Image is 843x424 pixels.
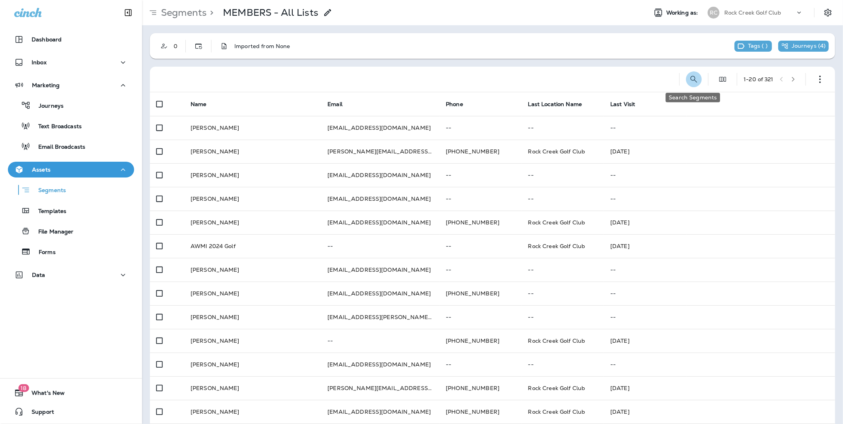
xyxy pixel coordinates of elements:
[184,234,321,258] td: AWMI 2024 Golf
[446,172,515,178] p: --
[184,140,321,163] td: [PERSON_NAME]
[528,267,598,273] p: --
[321,187,439,211] td: [EMAIL_ADDRESS][DOMAIN_NAME]
[234,43,290,49] p: Imported from None
[748,43,768,50] p: Tags ( )
[446,125,515,131] p: --
[715,71,731,87] button: Edit Fields
[117,5,139,21] button: Collapse Sidebar
[8,181,134,198] button: Segments
[610,172,829,178] p: --
[184,211,321,234] td: [PERSON_NAME]
[321,353,439,376] td: [EMAIL_ADDRESS][DOMAIN_NAME]
[8,162,134,177] button: Assets
[172,43,185,49] div: 0
[184,282,321,305] td: [PERSON_NAME]
[724,9,781,16] p: Rock Creek Golf Club
[184,163,321,187] td: [PERSON_NAME]
[8,404,134,420] button: Support
[156,38,172,54] button: Customer Only
[522,329,604,353] td: Rock Creek Golf Club
[321,258,439,282] td: [EMAIL_ADDRESS][DOMAIN_NAME]
[439,211,522,234] td: [PHONE_NUMBER]
[8,97,134,114] button: Journeys
[604,140,835,163] td: [DATE]
[327,338,433,344] p: --
[8,77,134,93] button: Marketing
[8,118,134,134] button: Text Broadcasts
[686,71,702,87] button: Search Segments
[8,385,134,401] button: 18What's New
[321,305,439,329] td: [EMAIL_ADDRESS][PERSON_NAME][DOMAIN_NAME]
[18,384,29,392] span: 18
[604,234,835,258] td: [DATE]
[528,101,582,108] span: Last Location Name
[8,202,134,219] button: Templates
[666,9,700,16] span: Working as:
[528,196,598,202] p: --
[446,361,515,368] p: --
[439,282,522,305] td: [PHONE_NUMBER]
[744,76,774,82] div: 1 - 20 of 321
[32,82,60,88] p: Marketing
[30,187,66,195] p: Segments
[321,376,439,400] td: [PERSON_NAME][EMAIL_ADDRESS][DOMAIN_NAME]
[8,243,134,260] button: Forms
[321,211,439,234] td: [EMAIL_ADDRESS][DOMAIN_NAME]
[604,376,835,400] td: [DATE]
[184,116,321,140] td: [PERSON_NAME]
[321,400,439,424] td: [EMAIL_ADDRESS][DOMAIN_NAME]
[30,123,82,131] p: Text Broadcasts
[522,234,604,258] td: Rock Creek Golf Club
[327,243,433,249] p: --
[522,376,604,400] td: Rock Creek Golf Club
[610,361,829,368] p: --
[604,400,835,424] td: [DATE]
[610,290,829,297] p: --
[522,140,604,163] td: Rock Creek Golf Club
[32,166,50,173] p: Assets
[610,314,829,320] p: --
[158,7,207,19] p: Segments
[610,267,829,273] p: --
[216,38,232,54] button: Description
[24,390,65,399] span: What's New
[821,6,835,20] button: Settings
[207,7,213,19] p: >
[327,101,342,108] span: Email
[191,38,206,54] button: Dynamic
[446,314,515,320] p: --
[223,7,318,19] p: MEMBERS - All Lists
[184,187,321,211] td: [PERSON_NAME]
[610,101,635,108] span: Last Visit
[446,267,515,273] p: --
[528,361,598,368] p: --
[30,208,66,215] p: Templates
[446,196,515,202] p: --
[439,400,522,424] td: [PHONE_NUMBER]
[184,376,321,400] td: [PERSON_NAME]
[8,267,134,283] button: Data
[184,353,321,376] td: [PERSON_NAME]
[708,7,720,19] div: RC
[8,32,134,47] button: Dashboard
[31,249,56,256] p: Forms
[8,138,134,155] button: Email Broadcasts
[32,59,47,65] p: Inbox
[604,329,835,353] td: [DATE]
[446,101,463,108] span: Phone
[528,125,598,131] p: --
[32,36,62,43] p: Dashboard
[321,163,439,187] td: [EMAIL_ADDRESS][DOMAIN_NAME]
[528,290,598,297] p: --
[321,140,439,163] td: [PERSON_NAME][EMAIL_ADDRESS][DOMAIN_NAME]
[446,243,515,249] p: --
[735,41,772,52] div: This segment has no tags
[528,172,598,178] p: --
[184,329,321,353] td: [PERSON_NAME]
[522,211,604,234] td: Rock Creek Golf Club
[321,282,439,305] td: [EMAIL_ADDRESS][DOMAIN_NAME]
[30,228,74,236] p: File Manager
[321,116,439,140] td: [EMAIL_ADDRESS][DOMAIN_NAME]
